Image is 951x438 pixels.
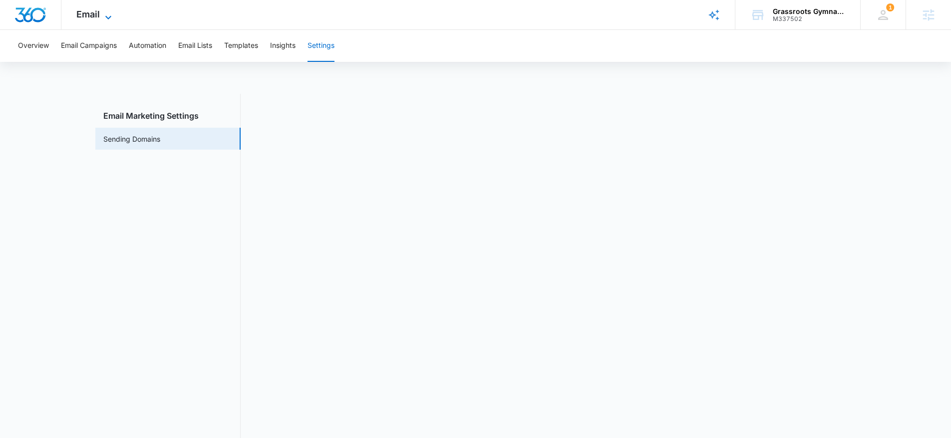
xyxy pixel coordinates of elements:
[886,3,894,11] div: notifications count
[129,30,166,62] button: Automation
[61,30,117,62] button: Email Campaigns
[76,9,100,19] span: Email
[773,15,846,22] div: account id
[308,30,334,62] button: Settings
[18,30,49,62] button: Overview
[178,30,212,62] button: Email Lists
[224,30,258,62] button: Templates
[95,110,241,122] h3: Email Marketing Settings
[103,134,160,144] a: Sending Domains
[270,30,296,62] button: Insights
[773,7,846,15] div: account name
[886,3,894,11] span: 1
